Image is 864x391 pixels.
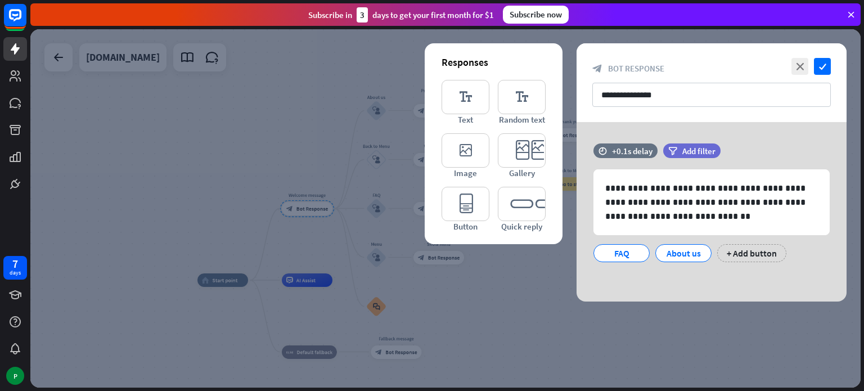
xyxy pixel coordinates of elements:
div: Subscribe in days to get your first month for $1 [308,7,494,23]
a: 7 days [3,256,27,280]
div: Subscribe now [503,6,569,24]
div: 3 [357,7,368,23]
i: check [814,58,831,75]
i: close [791,58,808,75]
i: block_bot_response [592,64,602,74]
div: + Add button [717,244,786,262]
div: FAQ [603,245,640,262]
div: days [10,269,21,277]
button: Open LiveChat chat widget [9,5,43,38]
div: About us [665,245,702,262]
div: 7 [12,259,18,269]
div: +0.1s delay [612,146,652,156]
span: Bot Response [608,63,664,74]
span: Add filter [682,146,715,156]
i: time [598,147,607,155]
i: filter [668,147,677,155]
div: P [6,367,24,385]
